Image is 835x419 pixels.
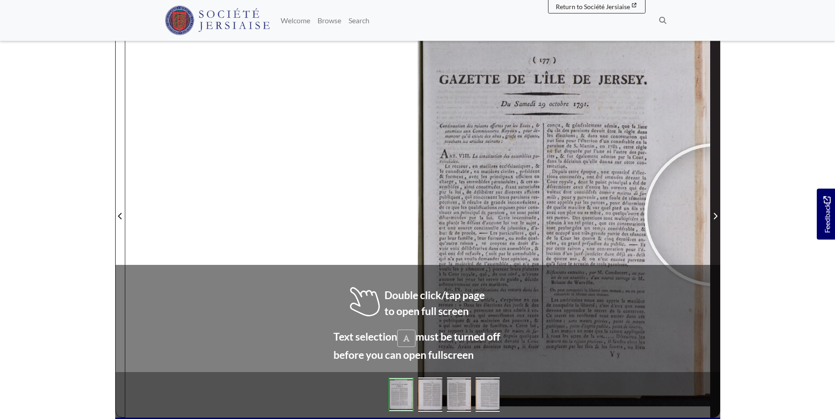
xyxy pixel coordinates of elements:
[115,4,125,418] button: Previous Page
[418,378,442,412] img: 82cd839175d19c9d36d838dfe6c09a8b3a14eb784970b8dcd4cb8dfaa3a2fc15
[165,4,270,37] a: Société Jersiaise logo
[476,378,500,412] img: 82cd839175d19c9d36d838dfe6c09a8b3a14eb784970b8dcd4cb8dfaa3a2fc15
[277,11,314,30] a: Welcome
[556,3,630,10] span: Return to Société Jersiaise
[447,378,471,412] img: 82cd839175d19c9d36d838dfe6c09a8b3a14eb784970b8dcd4cb8dfaa3a2fc15
[165,6,270,35] img: Société Jersiaise
[817,189,835,240] a: Would you like to provide feedback?
[710,4,720,418] button: Next Page
[345,11,373,30] a: Search
[389,378,413,412] img: 82cd839175d19c9d36d838dfe6c09a8b3a14eb784970b8dcd4cb8dfaa3a2fc15
[821,196,832,233] span: Feedback
[314,11,345,30] a: Browse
